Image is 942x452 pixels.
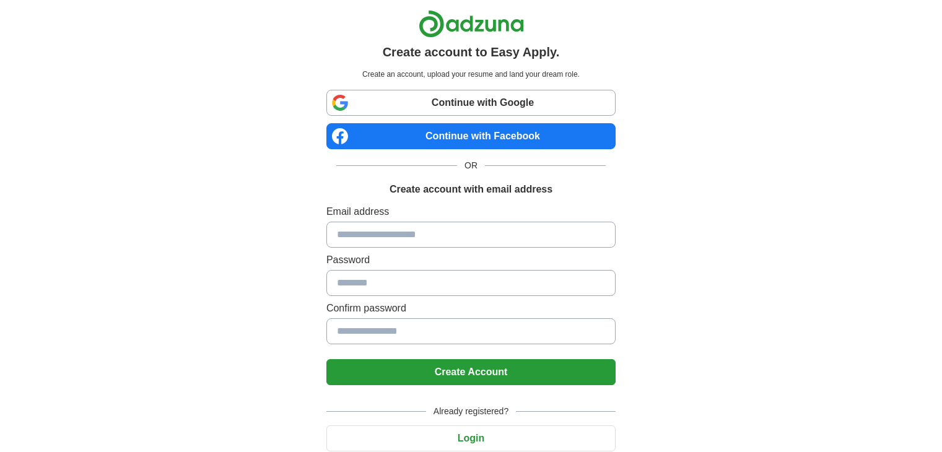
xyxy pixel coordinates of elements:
span: OR [457,159,485,172]
a: Continue with Google [326,90,616,116]
a: Continue with Facebook [326,123,616,149]
span: Already registered? [426,405,516,418]
button: Create Account [326,359,616,385]
label: Password [326,253,616,267]
label: Email address [326,204,616,219]
label: Confirm password [326,301,616,316]
h1: Create account with email address [390,182,552,197]
button: Login [326,425,616,451]
a: Login [326,433,616,443]
p: Create an account, upload your resume and land your dream role. [329,69,613,80]
h1: Create account to Easy Apply. [383,43,560,61]
img: Adzuna logo [419,10,524,38]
